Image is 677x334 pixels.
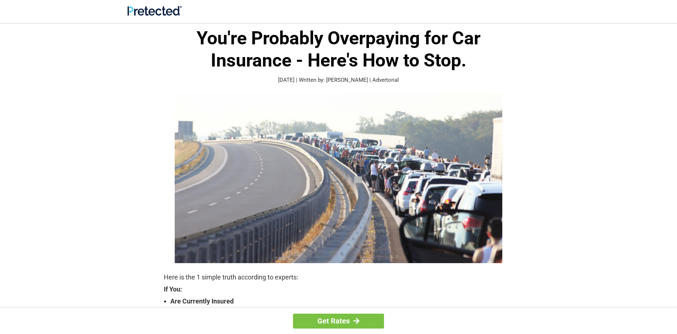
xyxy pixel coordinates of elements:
[164,27,513,72] h1: You're Probably Overpaying for Car Insurance - Here's How to Stop.
[127,10,182,17] a: Site Logo
[164,272,513,282] p: Here is the 1 simple truth according to experts:
[170,296,513,306] strong: Are Currently Insured
[293,314,384,329] a: Get Rates
[164,76,513,84] p: [DATE] | Written by: [PERSON_NAME] | Advertorial
[164,286,513,293] strong: If You:
[170,306,513,317] strong: Are Over The Age Of [DEMOGRAPHIC_DATA]
[127,6,182,16] img: Site Logo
